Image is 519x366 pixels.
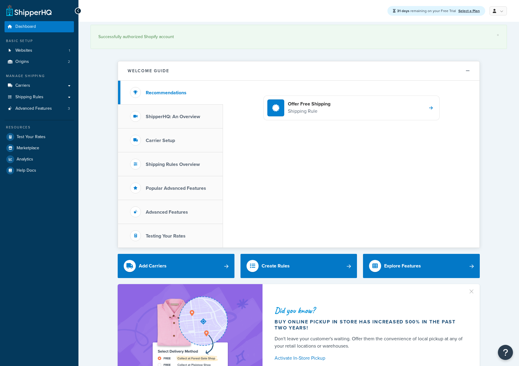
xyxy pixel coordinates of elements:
h3: Advanced Features [146,209,188,215]
a: × [497,33,499,37]
li: Advanced Features [5,103,74,114]
span: Help Docs [17,168,36,173]
span: Marketplace [17,146,39,151]
li: Websites [5,45,74,56]
span: Test Your Rates [17,134,46,140]
div: Manage Shipping [5,73,74,79]
div: Don't leave your customer's waiting. Offer them the convenience of local pickup at any of your re... [275,335,465,350]
h3: Shipping Rules Overview [146,162,200,167]
button: Open Resource Center [498,345,513,360]
h3: ShipperHQ: An Overview [146,114,200,119]
div: Did you know? [275,306,465,315]
a: Advanced Features3 [5,103,74,114]
span: Dashboard [15,24,36,29]
div: Basic Setup [5,38,74,44]
a: Shipping Rules [5,92,74,103]
li: Origins [5,56,74,67]
a: Dashboard [5,21,74,32]
h3: Testing Your Rates [146,233,186,239]
h3: Recommendations [146,90,186,96]
div: Explore Features [384,262,421,270]
a: Carriers [5,80,74,91]
div: Buy online pickup in store has increased 500% in the past two years! [275,319,465,331]
a: Add Carriers [118,254,234,278]
a: Create Rules [240,254,357,278]
a: Origins2 [5,56,74,67]
h3: Popular Advanced Features [146,186,206,191]
h2: Welcome Guide [128,69,169,73]
span: remaining on your Free Trial [397,8,457,14]
a: Websites1 [5,45,74,56]
button: Welcome Guide [118,61,479,81]
strong: 31 days [397,8,409,14]
a: Analytics [5,154,74,165]
div: Resources [5,125,74,130]
p: Shipping Rule [288,107,330,115]
span: Websites [15,48,32,53]
a: Select a Plan [458,8,480,14]
a: Explore Features [363,254,480,278]
a: Test Your Rates [5,131,74,142]
div: Add Carriers [139,262,167,270]
h4: Offer Free Shipping [288,101,330,107]
a: Marketplace [5,143,74,154]
div: Successfully authorized Shopify account [98,33,499,41]
h3: Carrier Setup [146,138,175,143]
span: 1 [69,48,70,53]
span: Analytics [17,157,33,162]
span: Origins [15,59,29,64]
span: Carriers [15,83,30,88]
a: Help Docs [5,165,74,176]
a: Activate In-Store Pickup [275,354,465,362]
span: Shipping Rules [15,95,43,100]
span: Advanced Features [15,106,52,111]
span: 3 [68,106,70,111]
div: Create Rules [262,262,290,270]
span: 2 [68,59,70,64]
